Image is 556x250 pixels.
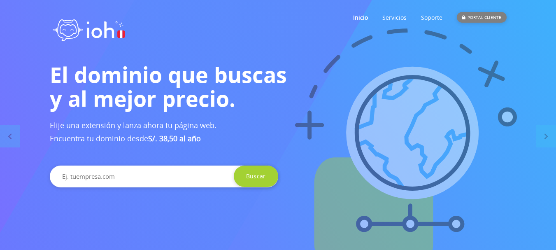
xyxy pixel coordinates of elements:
[457,12,506,23] div: PORTAL CLIENTE
[234,166,278,187] input: Buscar
[148,133,201,143] b: S/. 38,50 al año
[50,10,128,47] img: logo ioh
[50,119,507,145] h3: Elije una extensión y lanza ahora tu página web. Encuentra tu dominio desde
[421,1,442,34] a: Soporte
[382,1,407,34] a: Servicios
[457,1,506,34] a: PORTAL CLIENTE
[50,166,278,187] input: Ej. tuempresa.com
[50,63,507,110] h1: El dominio que buscas y al mejor precio.
[353,1,368,34] a: Inicio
